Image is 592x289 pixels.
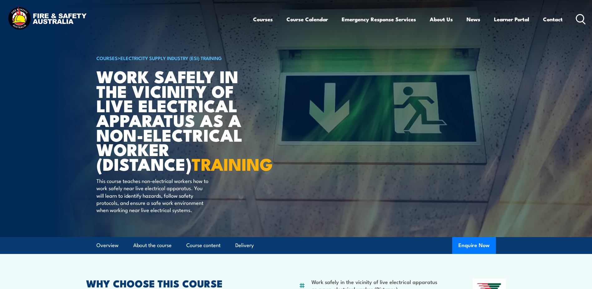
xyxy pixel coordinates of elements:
[543,11,563,28] a: Contact
[133,237,172,254] a: About the course
[96,177,210,214] p: This course teaches non-electrical workers how to work safely near live electrical apparatus. You...
[286,11,328,28] a: Course Calendar
[430,11,453,28] a: About Us
[120,54,222,61] a: Electricity Supply Industry (ESI) Training
[96,237,119,254] a: Overview
[96,54,251,62] h6: >
[452,237,496,254] button: Enquire Now
[96,54,118,61] a: COURSES
[86,279,268,287] h2: WHY CHOOSE THIS COURSE
[96,69,251,171] h1: Work safely in the vicinity of live electrical apparatus as a non-electrical worker (Distance)
[253,11,273,28] a: Courses
[235,237,254,254] a: Delivery
[192,150,273,176] strong: TRAINING
[342,11,416,28] a: Emergency Response Services
[494,11,529,28] a: Learner Portal
[186,237,221,254] a: Course content
[467,11,480,28] a: News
